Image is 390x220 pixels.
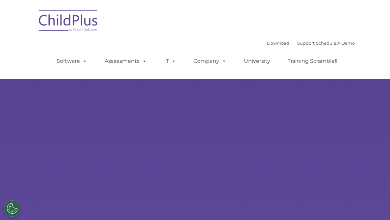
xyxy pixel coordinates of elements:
[297,40,315,46] a: Support
[267,40,289,46] a: Download
[36,5,101,38] img: ChildPlus by Procare Solutions
[187,55,233,68] a: Company
[4,200,20,217] button: Cookies Settings
[98,55,153,68] a: Assessments
[158,55,183,68] a: IT
[267,40,355,46] font: |
[50,55,94,68] a: Software
[281,55,344,68] a: Training Scramble!!
[316,40,355,46] a: Schedule A Demo
[237,55,277,68] a: University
